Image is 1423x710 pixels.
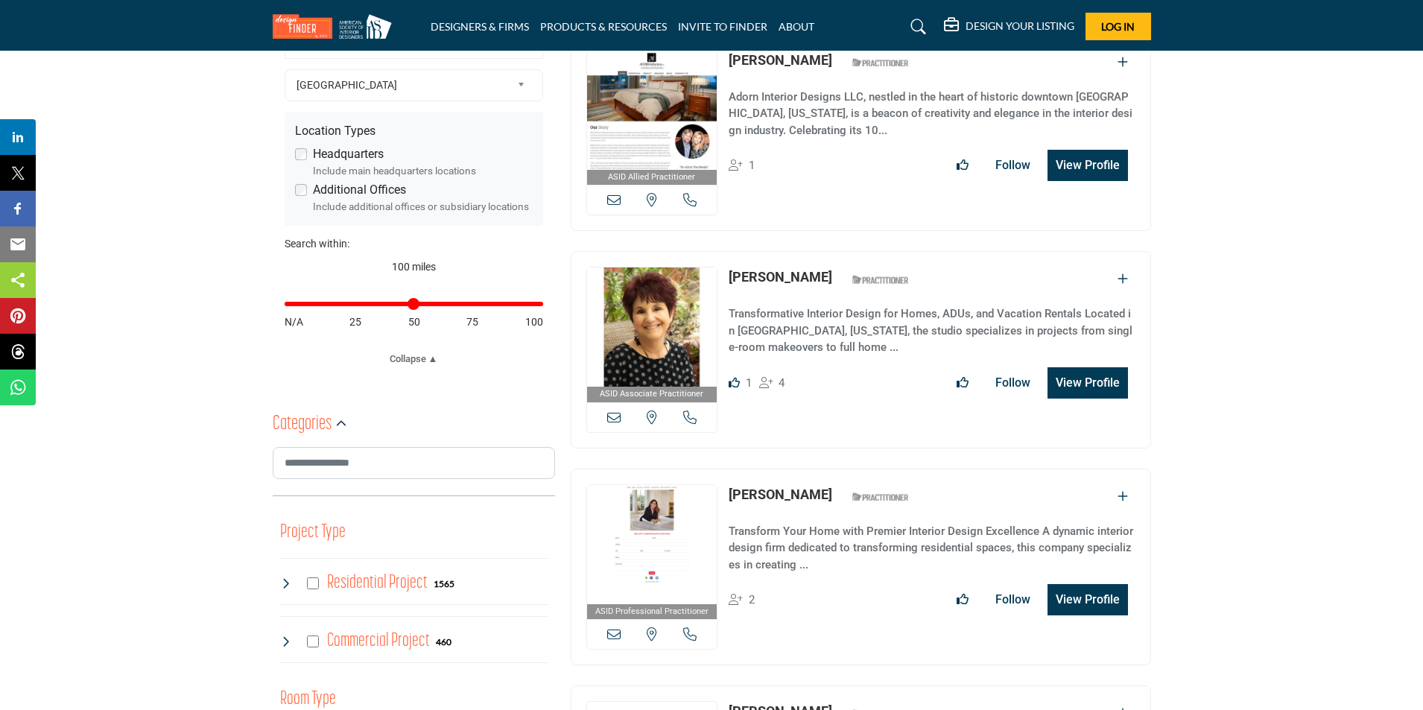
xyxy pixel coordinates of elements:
p: Adorn Interior Designs LLC, nestled in the heart of historic downtown [GEOGRAPHIC_DATA], [US_STAT... [729,89,1135,139]
button: Like listing [947,585,978,615]
div: Followers [759,374,785,392]
a: Add To List [1118,55,1128,69]
button: Follow [986,368,1040,398]
a: ABOUT [779,20,814,33]
button: Project Type [280,519,346,547]
label: Additional Offices [313,181,406,199]
a: ASID Allied Practitioner [587,51,717,186]
img: Mary Davis [587,51,717,170]
h4: Commercial Project: Involve the design, construction, or renovation of spaces used for business p... [327,628,430,654]
a: Add To List [1118,272,1128,286]
div: Include main headquarters locations [313,163,533,178]
div: Followers [729,156,755,174]
p: Mary Davis [729,50,832,70]
a: [PERSON_NAME] [729,486,832,502]
label: Headquarters [313,145,384,163]
a: [PERSON_NAME] [729,52,832,68]
span: Log In [1101,20,1135,33]
h5: DESIGN YOUR LISTING [966,19,1074,33]
a: PRODUCTS & RESOURCES [540,20,667,33]
a: INVITE TO FINDER [678,20,767,33]
a: ASID Associate Practitioner [587,267,717,402]
b: 1565 [434,579,454,589]
span: 100 miles [392,261,436,273]
span: ASID Associate Practitioner [600,388,703,401]
span: 1 [746,376,752,390]
button: Like listing [947,368,978,398]
div: DESIGN YOUR LISTING [944,18,1074,36]
button: View Profile [1048,150,1128,181]
p: Transform Your Home with Premier Interior Design Excellence A dynamic interior design firm dedica... [729,523,1135,574]
input: Search Category [273,447,555,479]
b: 460 [436,637,451,647]
div: 460 Results For Commercial Project [436,635,451,648]
a: Collapse ▲ [285,352,543,367]
i: Like [729,377,740,388]
span: 50 [408,314,420,330]
span: 1 [749,159,755,172]
a: Transformative Interior Design for Homes, ADUs, and Vacation Rentals Located in [GEOGRAPHIC_DATA]... [729,297,1135,356]
div: 1565 Results For Residential Project [434,577,454,590]
button: Follow [986,585,1040,615]
span: 75 [466,314,478,330]
a: DESIGNERS & FIRMS [431,20,529,33]
span: 2 [749,593,755,606]
div: Location Types [295,122,533,140]
p: Transformative Interior Design for Homes, ADUs, and Vacation Rentals Located in [GEOGRAPHIC_DATA]... [729,305,1135,356]
button: Log In [1086,13,1151,40]
p: Valarie Mina [729,484,832,504]
a: Add To List [1118,489,1128,504]
img: ASID Qualified Practitioners Badge Icon [846,488,913,507]
span: ASID Allied Practitioner [608,171,695,184]
input: Select Residential Project checkbox [307,577,319,589]
input: Select Commercial Project checkbox [307,635,319,647]
span: [GEOGRAPHIC_DATA] [297,76,511,94]
img: Valarie Mina [587,485,717,604]
h4: Residential Project: Types of projects range from simple residential renovations to highly comple... [327,570,428,596]
a: [PERSON_NAME] [729,269,832,285]
img: ASID Qualified Practitioners Badge Icon [846,270,913,289]
button: Follow [986,150,1040,180]
span: N/A [285,314,303,330]
span: 25 [349,314,361,330]
div: Include additional offices or subsidiary locations [313,199,533,214]
img: Karen Steinberg [587,267,717,387]
span: ASID Professional Practitioner [595,606,709,618]
a: Adorn Interior Designs LLC, nestled in the heart of historic downtown [GEOGRAPHIC_DATA], [US_STAT... [729,80,1135,139]
button: View Profile [1048,367,1128,399]
div: Followers [729,591,755,609]
p: Karen Steinberg [729,267,832,287]
a: Search [896,15,936,39]
h2: Categories [273,411,332,438]
a: Transform Your Home with Premier Interior Design Excellence A dynamic interior design firm dedica... [729,514,1135,574]
span: 100 [525,314,543,330]
a: ASID Professional Practitioner [587,485,717,620]
span: 4 [779,376,785,390]
div: Search within: [285,236,543,252]
button: Like listing [947,150,978,180]
img: Site Logo [273,14,399,39]
button: View Profile [1048,584,1128,615]
img: ASID Qualified Practitioners Badge Icon [846,54,913,72]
